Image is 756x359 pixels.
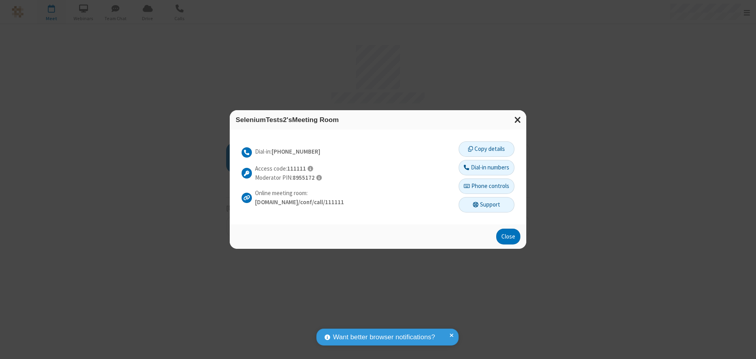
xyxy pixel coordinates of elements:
[496,229,520,244] button: Close
[333,332,435,342] span: Want better browser notifications?
[316,175,322,181] span: As the meeting organizer, entering this PIN gives you access to moderator and other administrativ...
[292,116,339,124] span: Meeting Room
[287,165,306,172] strong: 111111
[272,148,320,155] strong: [PHONE_NUMBER]
[459,197,514,213] button: Support
[255,189,344,198] p: Online meeting room:
[459,141,514,157] button: Copy details
[255,198,344,206] strong: [DOMAIN_NAME]/conf/call/111111
[255,173,322,182] p: Moderator PIN:
[236,116,520,124] h3: SeleniumTests2's
[293,174,315,181] strong: 8955172
[308,165,313,172] span: Participants should use this access code to connect to the meeting.
[459,179,514,194] button: Phone controls
[255,147,320,156] p: Dial-in:
[459,160,514,176] button: Dial-in numbers
[255,164,322,173] p: Access code:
